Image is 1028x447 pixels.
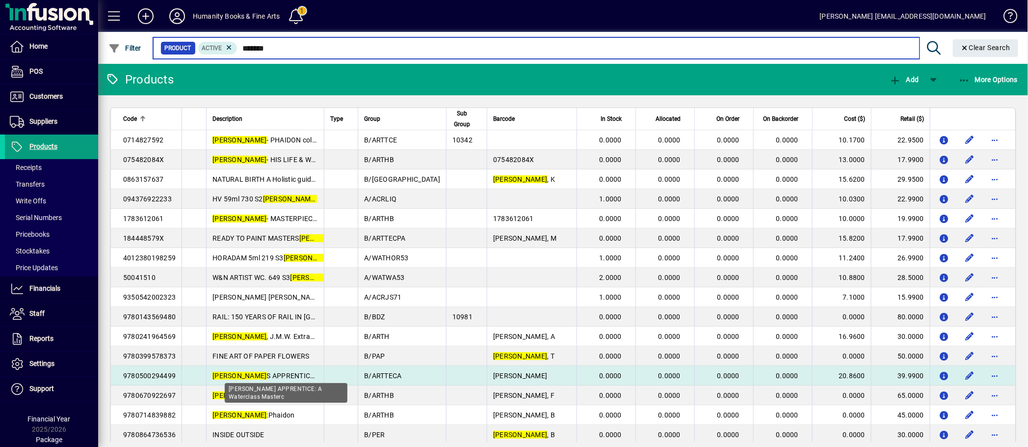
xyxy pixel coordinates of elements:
span: 0.0000 [717,391,740,399]
span: 9780500294499 [123,372,176,380]
span: Write Offs [10,197,46,205]
button: More options [987,329,1003,344]
span: 0.0000 [659,313,681,321]
span: 9350542002323 [123,293,176,301]
button: More options [987,427,1003,443]
em: [PERSON_NAME] [212,215,266,223]
span: Price Updates [10,264,58,272]
span: Group [364,113,380,124]
button: Edit [962,407,977,423]
a: Pricebooks [5,226,98,243]
button: More options [987,211,1003,226]
span: Active [202,45,222,52]
span: 1.0000 [600,254,622,262]
td: 10.0000 [812,209,871,228]
span: B/BDZ [364,313,385,321]
span: 1783612061 [493,215,534,223]
span: , T [493,352,554,360]
td: 45.0000 [871,405,930,425]
span: On Order [716,113,739,124]
span: Reports [29,335,53,342]
td: 20.8600 [812,366,871,386]
td: 10.0300 [812,189,871,209]
button: More options [987,309,1003,325]
span: 0.0000 [776,333,799,340]
button: Edit [962,368,977,384]
td: 11.2400 [812,248,871,268]
button: More options [987,230,1003,246]
span: FINE ART OF PAPER FLOWERS [212,352,309,360]
span: 9780241964569 [123,333,176,340]
span: 0.0000 [600,156,622,164]
td: 15.9900 [871,287,930,307]
div: [PERSON_NAME] APPRENTICE: A Waterclass Masterc [225,383,347,403]
span: 0.0000 [717,254,740,262]
span: B/[GEOGRAPHIC_DATA] [364,175,440,183]
span: A/ACRJS71 [364,293,401,301]
span: A/WATHOR53 [364,254,409,262]
button: Edit [962,250,977,266]
span: Clear Search [961,44,1011,52]
div: [PERSON_NAME] [EMAIL_ADDRESS][DOMAIN_NAME] [820,8,986,24]
td: 26.9900 [871,248,930,268]
span: 0.0000 [717,411,740,419]
span: : The Extroadinary Life 7 Moment [212,391,370,399]
span: 0.0000 [717,372,740,380]
span: Settings [29,360,54,367]
button: Edit [962,309,977,325]
span: 0.0000 [600,352,622,360]
div: On Backorder [760,113,807,124]
span: 184448579X [123,234,164,242]
span: , J.M.W. Extraorinary life and mom [212,333,375,340]
button: More Options [956,71,1021,88]
span: 0.0000 [776,175,799,183]
em: [PERSON_NAME] [493,175,547,183]
em: [PERSON_NAME] [284,254,338,262]
span: [PERSON_NAME], B [493,411,555,419]
span: A/ACRLIQ [364,195,396,203]
span: 9780143569480 [123,313,176,321]
span: HORADAM 5ml 219 S3 s yellow [212,254,363,262]
span: B/ARTTECA [364,372,401,380]
a: Support [5,377,98,401]
td: 30.0000 [871,425,930,445]
button: More options [987,348,1003,364]
button: Edit [962,348,977,364]
span: 0863157637 [123,175,164,183]
span: 0.0000 [776,313,799,321]
span: 0.0000 [659,215,681,223]
span: More Options [958,76,1018,84]
span: 0.0000 [717,136,740,144]
button: More options [987,191,1003,207]
em: [PERSON_NAME] [493,431,547,439]
span: On Backorder [763,113,798,124]
a: Suppliers [5,110,98,134]
span: 0.0000 [717,156,740,164]
span: Product [165,43,191,53]
span: , K [493,175,555,183]
td: 22.9500 [871,130,930,150]
span: 0.0000 [717,352,740,360]
span: [PERSON_NAME] [493,372,547,380]
span: 0.0000 [776,156,799,164]
span: A/WATWA53 [364,274,404,281]
span: 2.0000 [600,274,622,281]
span: 0.0000 [659,372,681,380]
span: 9780670922697 [123,391,176,399]
span: 0.0000 [600,411,622,419]
span: 0.0000 [717,234,740,242]
span: 0.0000 [600,372,622,380]
td: 30.0000 [871,327,930,346]
span: Package [36,436,62,444]
td: 65.0000 [871,386,930,405]
td: 0.0000 [812,307,871,327]
span: 9780399578373 [123,352,176,360]
button: Edit [962,171,977,187]
td: 0.0000 [812,405,871,425]
td: 17.9900 [871,228,930,248]
span: 0714827592 [123,136,164,144]
button: More options [987,407,1003,423]
button: Filter [106,39,144,57]
div: Type [330,113,352,124]
span: Allocated [656,113,681,124]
